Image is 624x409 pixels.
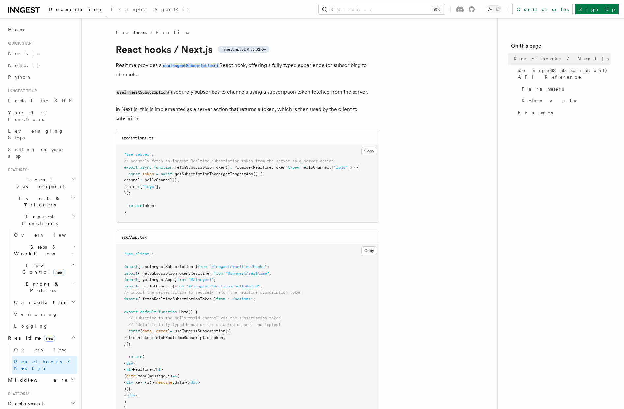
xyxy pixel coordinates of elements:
[138,297,216,301] span: { fetchRealtimeSubscriptionToken }
[258,172,260,176] span: ,
[288,165,301,170] span: typeof
[126,374,135,378] span: data
[150,2,193,18] a: AgentKit
[126,367,131,372] span: h1
[253,165,271,170] span: Realtime
[128,204,142,208] span: return
[331,165,334,170] span: [
[142,380,145,385] span: =
[214,277,216,282] span: ;
[140,329,142,333] span: {
[5,107,77,125] a: Your first Functions
[12,281,71,294] span: Errors & Retries
[124,165,138,170] span: export
[198,264,207,269] span: from
[329,165,331,170] span: ,
[116,87,379,97] p: securely subscribes to channels using a subscription token fetched from the server.
[186,284,260,288] span: "@/inngest/functions/helloWorld"
[8,147,65,159] span: Setting up your app
[5,41,34,46] span: Quick start
[8,128,64,140] span: Leveraging Steps
[124,367,126,372] span: <
[124,361,126,366] span: <
[319,4,445,14] button: Search...⌘K
[519,95,611,107] a: Return value
[138,264,198,269] span: { useInngestSubscription }
[124,271,138,276] span: import
[214,271,223,276] span: from
[154,165,172,170] span: function
[156,29,190,36] a: Realtime
[301,165,329,170] span: helloChannel
[14,312,58,317] span: Versioning
[188,271,191,276] span: ,
[175,284,184,288] span: from
[8,63,39,68] span: Node.js
[228,297,253,301] span: "./actions"
[124,159,334,163] span: // securely fetch an Inngest Realtime subscription token from the server as a server action
[12,356,77,374] a: React hooks / Next.js
[107,2,150,18] a: Examples
[5,174,77,192] button: Local Development
[116,29,147,36] span: Features
[251,165,253,170] span: <
[124,191,131,195] span: });
[44,335,55,342] span: new
[124,290,301,295] span: // import the server action to securely fetch the Realtime subscription token
[124,310,138,314] span: export
[5,377,68,383] span: Middleware
[156,329,168,333] span: error
[260,284,262,288] span: ;
[126,361,133,366] span: div
[511,53,611,65] a: React hooks / Next.js
[116,90,173,95] code: useInngestSubscription()
[121,235,147,240] code: src/App.tsx
[522,97,578,104] span: Return value
[235,165,251,170] span: Promise
[575,4,619,14] a: Sign Up
[170,329,172,333] span: =
[12,320,77,332] a: Logging
[5,88,37,94] span: Inngest tour
[168,329,170,333] span: }
[12,259,77,278] button: Flow Controlnew
[172,374,177,378] span: =>
[138,184,140,189] span: :
[140,178,142,182] span: :
[5,344,77,374] div: Realtimenew
[191,380,198,385] span: div
[124,393,128,397] span: </
[5,71,77,83] a: Python
[5,391,30,396] span: Platform
[522,86,564,92] span: Parameters
[225,165,230,170] span: ()
[269,271,271,276] span: ;
[124,374,126,378] span: {
[145,374,165,378] span: ((message
[223,172,253,176] span: getInngestApp
[274,165,285,170] span: Token
[175,172,221,176] span: getSubscriptionToken
[124,335,152,340] span: refreshToken
[162,63,219,68] code: useInngestSubscription()
[175,329,225,333] span: useInngestSubscription
[145,178,172,182] span: helloChannel
[5,59,77,71] a: Node.js
[8,98,76,103] span: Install the SDK
[158,310,177,314] span: function
[512,4,573,14] a: Contact sales
[172,380,191,385] span: .data}</
[124,264,138,269] span: import
[179,310,188,314] span: Home
[177,178,179,182] span: ,
[5,192,77,211] button: Events & Triggers
[518,67,611,80] span: useInngestSubscription() API Reference
[124,178,140,182] span: channel
[156,184,158,189] span: ]
[14,347,82,352] span: Overview
[5,95,77,107] a: Install the SDK
[8,26,26,33] span: Home
[45,2,107,18] a: Documentation
[515,65,611,83] a: useInngestSubscription() API Reference
[177,277,186,282] span: from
